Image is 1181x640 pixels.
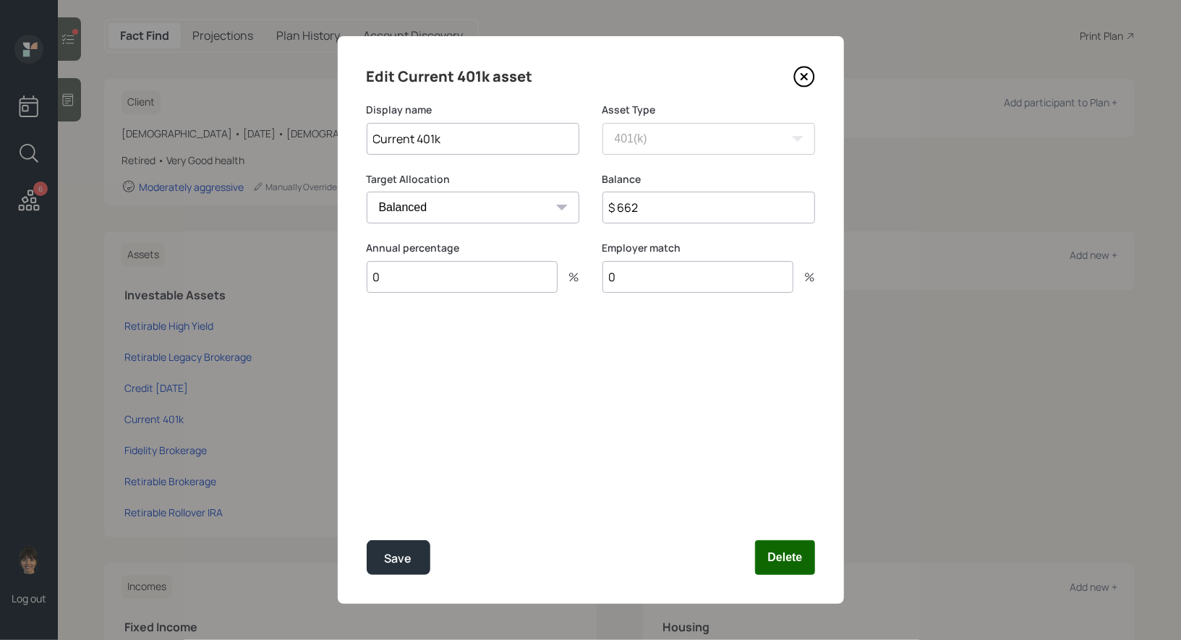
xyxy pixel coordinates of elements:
h4: Edit Current 401k asset [367,65,533,88]
label: Balance [602,172,815,187]
div: Save [385,549,412,568]
label: Asset Type [602,103,815,117]
button: Delete [755,540,814,575]
label: Annual percentage [367,241,579,255]
div: % [793,271,815,283]
label: Target Allocation [367,172,579,187]
div: % [558,271,579,283]
label: Display name [367,103,579,117]
button: Save [367,540,430,575]
label: Employer match [602,241,815,255]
